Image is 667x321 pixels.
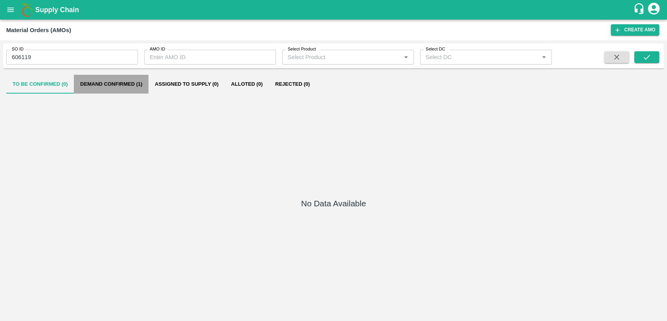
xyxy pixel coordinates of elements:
[35,4,633,15] a: Supply Chain
[2,1,20,19] button: open drawer
[144,50,276,65] input: Enter AMO ID
[225,75,269,94] button: Alloted (0)
[301,198,366,209] h5: No Data Available
[35,6,79,14] b: Supply Chain
[148,75,225,94] button: Assigned to Supply (0)
[12,46,23,52] label: SO ID
[6,75,74,94] button: To Be Confirmed (0)
[401,52,411,62] button: Open
[284,52,399,62] input: Select Product
[611,24,659,36] button: Create AMO
[269,75,316,94] button: Rejected (0)
[422,52,526,62] input: Select DC
[6,25,71,35] div: Material Orders (AMOs)
[633,3,647,17] div: customer-support
[6,50,138,65] input: Enter SO ID
[74,75,148,94] button: Demand Confirmed (1)
[647,2,661,18] div: account of current user
[150,46,165,52] label: AMO ID
[426,46,445,52] label: Select DC
[20,2,35,18] img: logo
[539,52,549,62] button: Open
[288,46,316,52] label: Select Product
